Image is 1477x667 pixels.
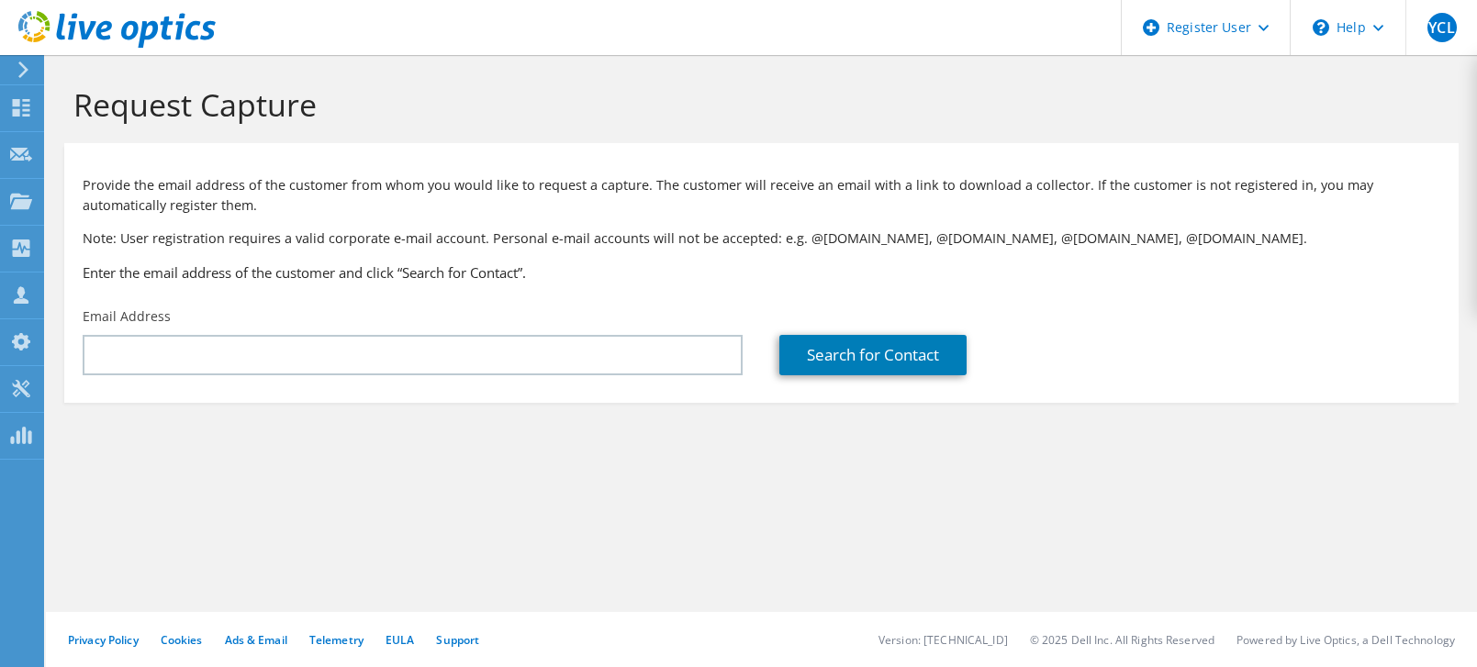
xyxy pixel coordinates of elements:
li: © 2025 Dell Inc. All Rights Reserved [1030,632,1214,648]
a: EULA [386,632,414,648]
p: Note: User registration requires a valid corporate e-mail account. Personal e-mail accounts will ... [83,228,1440,249]
h3: Enter the email address of the customer and click “Search for Contact”. [83,262,1440,283]
li: Version: [TECHNICAL_ID] [878,632,1008,648]
a: Ads & Email [225,632,287,648]
a: Cookies [161,632,203,648]
li: Powered by Live Optics, a Dell Technology [1236,632,1455,648]
p: Provide the email address of the customer from whom you would like to request a capture. The cust... [83,175,1440,216]
h1: Request Capture [73,85,1440,124]
a: Search for Contact [779,335,967,375]
label: Email Address [83,307,171,326]
svg: \n [1313,19,1329,36]
a: Support [436,632,479,648]
a: Telemetry [309,632,364,648]
span: YCL [1427,13,1457,42]
a: Privacy Policy [68,632,139,648]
